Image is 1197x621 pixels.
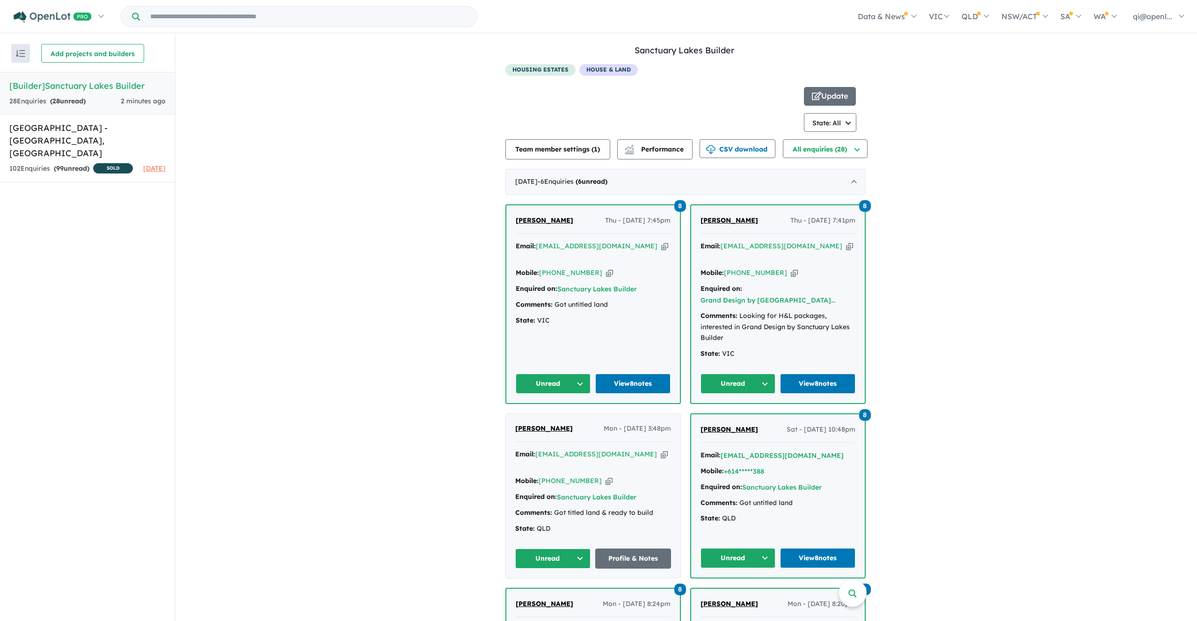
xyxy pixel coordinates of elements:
[701,514,720,522] strong: State:
[143,164,166,173] span: [DATE]
[515,477,539,485] strong: Mobile:
[41,44,144,63] button: Add projects and builders
[603,599,671,610] span: Mon - [DATE] 8:24pm
[859,200,871,212] span: 8
[742,483,822,492] button: Sanctuary Lakes Builder
[701,451,721,459] strong: Email:
[515,423,573,434] a: [PERSON_NAME]
[516,268,539,277] strong: Mobile:
[606,268,613,278] button: Copy
[625,148,634,154] img: bar-chart.svg
[515,492,557,501] strong: Enquired on:
[142,7,475,27] input: Try estate name, suburb, builder or developer
[780,374,855,394] a: View8notes
[538,177,607,186] span: - 6 Enquir ies
[804,87,856,106] button: Update
[674,583,686,595] a: 8
[515,508,552,517] strong: Comments:
[742,483,822,491] a: Sanctuary Lakes Builder
[721,242,842,250] a: [EMAIL_ADDRESS][DOMAIN_NAME]
[701,310,855,344] div: Looking for H&L packages, interested in Grand Design by Sanctuary Lakes Builder
[515,524,535,533] strong: State:
[93,163,133,173] span: SOLD
[780,548,855,568] a: View8notes
[56,164,64,173] span: 99
[701,599,758,608] span: [PERSON_NAME]
[674,199,686,212] a: 8
[14,11,92,23] img: Openlot PRO Logo White
[557,492,636,502] button: Sanctuary Lakes Builder
[701,548,776,568] button: Unread
[701,483,742,491] strong: Enquired on:
[516,300,553,309] strong: Comments:
[515,549,591,569] button: Unread
[9,122,166,159] h5: [GEOGRAPHIC_DATA] - [GEOGRAPHIC_DATA] , [GEOGRAPHIC_DATA]
[635,45,734,56] a: Sanctuary Lakes Builder
[674,200,686,212] span: 8
[539,477,602,485] a: [PHONE_NUMBER]
[9,163,133,175] div: 102 Enquir ies
[701,425,758,433] span: [PERSON_NAME]
[50,97,86,105] strong: ( unread)
[661,241,668,251] button: Copy
[515,507,671,519] div: Got titled land & ready to build
[54,164,89,173] strong: ( unread)
[625,145,633,150] img: line-chart.svg
[859,408,871,421] a: 8
[701,215,758,226] a: [PERSON_NAME]
[557,285,637,293] a: Sanctuary Lakes Builder
[576,177,607,186] strong: ( unread)
[701,424,758,435] a: [PERSON_NAME]
[1133,12,1172,21] span: qi@openl...
[787,424,855,435] span: Sat - [DATE] 10:48pm
[516,242,536,250] strong: Email:
[9,79,166,92] h5: [Builder] Sanctuary Lakes Builder
[515,424,573,433] span: [PERSON_NAME]
[606,476,613,486] button: Copy
[605,215,671,226] span: Thu - [DATE] 7:45pm
[701,242,721,250] strong: Email:
[701,349,720,358] strong: State:
[701,498,737,507] strong: Comments:
[505,169,866,195] div: [DATE]
[505,64,576,76] span: housing estates
[701,296,835,304] a: Grand Design by [GEOGRAPHIC_DATA]...
[579,64,638,76] span: House & Land
[783,139,868,158] button: All enquiries (28)
[516,374,591,394] button: Unread
[701,599,758,610] a: [PERSON_NAME]
[515,450,535,458] strong: Email:
[790,215,855,226] span: Thu - [DATE] 7:41pm
[701,216,758,224] span: [PERSON_NAME]
[516,316,535,325] strong: State:
[121,97,166,105] span: 2 minutes ago
[626,145,684,153] span: Performance
[535,450,657,458] a: [EMAIL_ADDRESS][DOMAIN_NAME]
[516,284,557,293] strong: Enquired on:
[516,299,671,310] div: Got untitled land
[701,374,776,394] button: Unread
[516,216,573,224] span: [PERSON_NAME]
[701,284,742,293] strong: Enquired on:
[505,139,610,159] button: Team member settings (1)
[617,139,693,159] button: Performance
[578,177,582,186] span: 6
[701,498,855,509] div: Got untitled land
[791,268,798,278] button: Copy
[516,599,573,610] a: [PERSON_NAME]
[846,241,853,251] button: Copy
[536,242,657,250] a: [EMAIL_ADDRESS][DOMAIN_NAME]
[701,513,855,524] div: QLD
[515,523,671,534] div: QLD
[52,97,60,105] span: 28
[724,268,787,277] a: [PHONE_NUMBER]
[516,599,573,608] span: [PERSON_NAME]
[700,139,775,158] button: CSV download
[595,549,671,569] a: Profile & Notes
[557,493,636,501] a: Sanctuary Lakes Builder
[539,268,602,277] a: [PHONE_NUMBER]
[516,215,573,226] a: [PERSON_NAME]
[706,145,715,154] img: download icon
[788,599,855,610] span: Mon - [DATE] 8:20pm
[804,113,857,132] button: State: All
